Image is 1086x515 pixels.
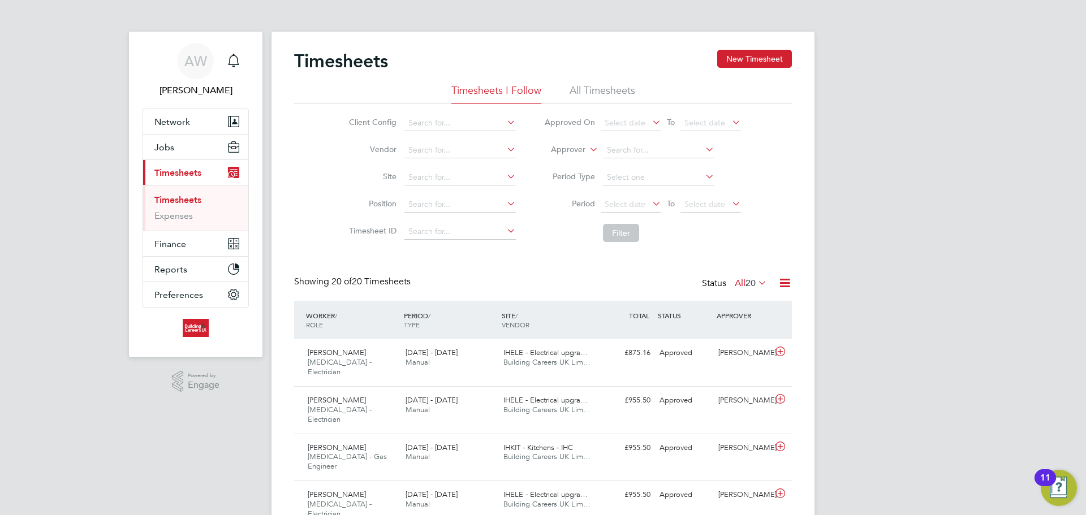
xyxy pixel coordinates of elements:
[502,320,529,329] span: VENDOR
[735,278,767,289] label: All
[346,226,397,236] label: Timesheet ID
[308,405,372,424] span: [MEDICAL_DATA] - Electrician
[143,84,249,97] span: Abbie Weatherby
[605,199,645,209] span: Select date
[143,160,248,185] button: Timesheets
[684,118,725,128] span: Select date
[183,319,208,337] img: buildingcareersuk-logo-retina.png
[406,405,430,414] span: Manual
[154,210,193,221] a: Expenses
[663,196,678,211] span: To
[154,194,201,205] a: Timesheets
[404,224,516,240] input: Search for...
[346,198,397,209] label: Position
[717,50,792,68] button: New Timesheet
[143,231,248,256] button: Finance
[346,144,397,154] label: Vendor
[143,135,248,159] button: Jobs
[702,276,769,292] div: Status
[1041,470,1077,506] button: Open Resource Center, 11 new notifications
[714,486,773,504] div: [PERSON_NAME]
[308,348,366,357] span: [PERSON_NAME]
[544,171,595,181] label: Period Type
[154,116,190,127] span: Network
[404,142,516,158] input: Search for...
[655,344,714,362] div: Approved
[603,224,639,242] button: Filter
[143,257,248,282] button: Reports
[714,439,773,457] div: [PERSON_NAME]
[544,198,595,209] label: Period
[129,32,262,357] nav: Main navigation
[503,405,591,414] span: Building Careers UK Lim…
[406,395,458,405] span: [DATE] - [DATE]
[404,320,420,329] span: TYPE
[308,452,387,471] span: [MEDICAL_DATA] - Gas Engineer
[596,391,655,410] div: £955.50
[503,499,591,509] span: Building Careers UK Lim…
[143,109,248,134] button: Network
[596,486,655,504] div: £955.50
[308,357,372,376] span: [MEDICAL_DATA] - Electrician
[503,348,588,357] span: IHELE - Electrical upgra…
[404,197,516,213] input: Search for...
[1040,478,1050,492] div: 11
[503,357,591,367] span: Building Careers UK Lim…
[503,443,573,452] span: IHKIT - Kitchens - IHC
[406,490,458,499] span: [DATE] - [DATE]
[308,490,366,499] span: [PERSON_NAME]
[655,439,714,457] div: Approved
[503,452,591,461] span: Building Careers UK Lim…
[714,344,773,362] div: [PERSON_NAME]
[655,391,714,410] div: Approved
[684,199,725,209] span: Select date
[154,264,187,275] span: Reports
[188,371,219,380] span: Powered by
[406,452,430,461] span: Manual
[428,311,430,320] span: /
[603,142,714,158] input: Search for...
[406,348,458,357] span: [DATE] - [DATE]
[404,170,516,185] input: Search for...
[603,170,714,185] input: Select one
[143,319,249,337] a: Go to home page
[404,115,516,131] input: Search for...
[346,117,397,127] label: Client Config
[143,43,249,97] a: AW[PERSON_NAME]
[535,144,585,155] label: Approver
[605,118,645,128] span: Select date
[663,115,678,129] span: To
[188,380,219,390] span: Engage
[503,395,588,405] span: IHELE - Electrical upgra…
[154,142,174,153] span: Jobs
[143,185,248,231] div: Timesheets
[308,443,366,452] span: [PERSON_NAME]
[745,278,756,289] span: 20
[451,84,541,104] li: Timesheets I Follow
[154,167,201,178] span: Timesheets
[596,344,655,362] div: £875.16
[154,289,203,300] span: Preferences
[629,311,649,320] span: TOTAL
[570,84,635,104] li: All Timesheets
[294,276,413,288] div: Showing
[346,171,397,181] label: Site
[515,311,518,320] span: /
[544,117,595,127] label: Approved On
[184,54,207,68] span: AW
[655,305,714,326] div: STATUS
[401,305,499,335] div: PERIOD
[143,282,248,307] button: Preferences
[503,490,588,499] span: IHELE - Electrical upgra…
[306,320,323,329] span: ROLE
[406,443,458,452] span: [DATE] - [DATE]
[308,395,366,405] span: [PERSON_NAME]
[294,50,388,72] h2: Timesheets
[335,311,337,320] span: /
[406,357,430,367] span: Manual
[655,486,714,504] div: Approved
[154,239,186,249] span: Finance
[406,499,430,509] span: Manual
[596,439,655,457] div: £955.50
[303,305,401,335] div: WORKER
